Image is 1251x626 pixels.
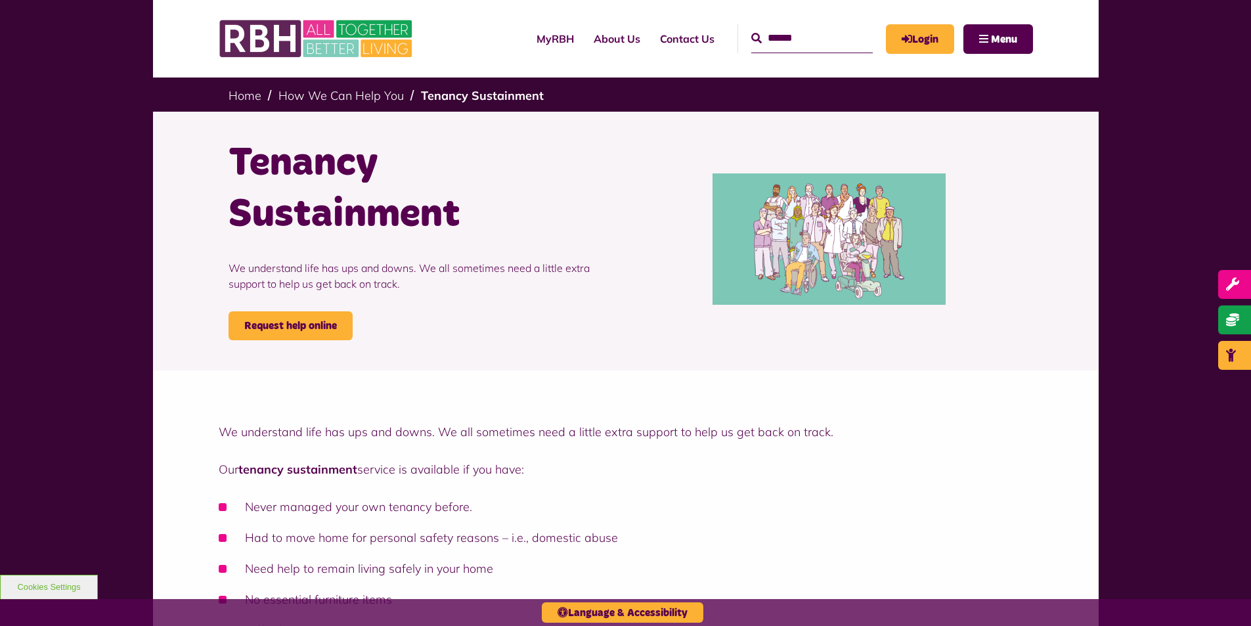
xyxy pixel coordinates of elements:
[219,460,1033,478] p: Our service is available if you have:
[219,498,1033,516] li: Never managed your own tenancy before.
[229,311,353,340] a: Request help online
[219,529,1033,547] li: Had to move home for personal safety reasons – i.e., domestic abuse
[527,21,584,56] a: MyRBH
[650,21,724,56] a: Contact Us
[963,24,1033,54] button: Navigation
[278,88,404,103] a: How We Can Help You
[219,591,1033,608] li: No essential furniture items
[238,462,357,477] strong: tenancy sustainment
[991,34,1017,45] span: Menu
[219,13,416,64] img: RBH
[1192,567,1251,626] iframe: Netcall Web Assistant for live chat
[229,240,616,311] p: We understand life has ups and downs. We all sometimes need a little extra support to help us get...
[229,88,261,103] a: Home
[713,173,946,305] img: Illustration of a group of people
[219,423,1033,441] p: We understand life has ups and downs. We all sometimes need a little extra support to help us get...
[886,24,954,54] a: MyRBH
[229,138,616,240] h1: Tenancy Sustainment
[219,560,1033,577] li: Need help to remain living safely in your home
[584,21,650,56] a: About Us
[542,602,703,623] button: Language & Accessibility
